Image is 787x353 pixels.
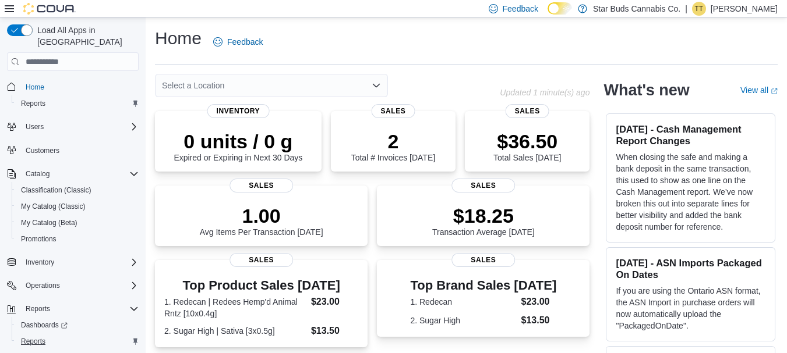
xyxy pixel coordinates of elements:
[351,130,435,153] p: 2
[21,120,139,134] span: Users
[432,204,535,237] div: Transaction Average [DATE]
[16,232,139,246] span: Promotions
[155,27,202,50] h1: Home
[740,85,778,95] a: View allExternal link
[164,325,306,337] dt: 2. Sugar High | Sativa [3x0.5g]
[410,315,516,326] dt: 2. Sugar High
[21,167,54,181] button: Catalog
[506,104,549,118] span: Sales
[500,88,590,97] p: Updated 1 minute(s) ago
[311,295,358,309] dd: $23.00
[21,218,77,227] span: My Catalog (Beta)
[12,198,143,215] button: My Catalog (Classic)
[616,151,765,233] p: When closing the safe and making a bank deposit in the same transaction, this used to show as one...
[616,257,765,280] h3: [DATE] - ASN Imports Packaged On Dates
[26,146,59,155] span: Customers
[12,231,143,247] button: Promotions
[21,320,68,330] span: Dashboards
[16,216,139,230] span: My Catalog (Beta)
[21,143,139,158] span: Customers
[2,254,143,270] button: Inventory
[209,30,267,54] a: Feedback
[12,333,143,350] button: Reports
[26,83,44,92] span: Home
[685,2,687,16] p: |
[432,204,535,227] p: $18.25
[21,186,91,195] span: Classification (Classic)
[351,130,435,162] div: Total # Invoices [DATE]
[21,279,139,293] span: Operations
[21,279,65,293] button: Operations
[695,2,704,16] span: TT
[33,24,139,48] span: Load All Apps in [GEOGRAPHIC_DATA]
[16,183,96,197] a: Classification (Classic)
[521,295,557,309] dd: $23.00
[616,285,765,331] p: If you are using the Ontario ASN format, the ASN Import in purchase orders will now automatically...
[16,97,50,110] a: Reports
[16,199,139,213] span: My Catalog (Classic)
[26,169,50,179] span: Catalog
[12,215,143,231] button: My Catalog (Beta)
[174,130,302,162] div: Expired or Expiring in Next 30 Days
[604,81,689,99] h2: What's new
[771,88,778,95] svg: External link
[372,81,381,90] button: Open list of options
[16,334,139,348] span: Reports
[593,2,680,16] p: Star Buds Cannabis Co.
[2,277,143,294] button: Operations
[16,183,139,197] span: Classification (Classic)
[21,202,86,211] span: My Catalog (Classic)
[174,130,302,153] p: 0 units / 0 g
[2,78,143,95] button: Home
[16,232,61,246] a: Promotions
[311,324,358,338] dd: $13.50
[21,120,48,134] button: Users
[21,302,55,316] button: Reports
[21,144,64,158] a: Customers
[200,204,323,237] div: Avg Items Per Transaction [DATE]
[164,279,358,293] h3: Top Product Sales [DATE]
[711,2,778,16] p: [PERSON_NAME]
[230,253,294,267] span: Sales
[164,296,306,319] dt: 1. Redecan | Redees Hemp'd Animal Rntz [10x0.4g]
[26,281,60,290] span: Operations
[451,179,516,192] span: Sales
[16,216,82,230] a: My Catalog (Beta)
[21,255,59,269] button: Inventory
[26,258,54,267] span: Inventory
[451,253,516,267] span: Sales
[2,119,143,135] button: Users
[21,80,49,94] a: Home
[23,3,76,15] img: Cova
[16,318,139,332] span: Dashboards
[26,122,44,131] span: Users
[371,104,415,118] span: Sales
[493,130,561,153] p: $36.50
[692,2,706,16] div: Tannis Talarico
[521,313,557,327] dd: $13.50
[616,123,765,147] h3: [DATE] - Cash Management Report Changes
[12,95,143,112] button: Reports
[503,3,538,15] span: Feedback
[2,142,143,159] button: Customers
[21,234,57,244] span: Promotions
[207,104,270,118] span: Inventory
[493,130,561,162] div: Total Sales [DATE]
[230,179,294,192] span: Sales
[16,334,50,348] a: Reports
[12,317,143,333] a: Dashboards
[410,296,516,308] dt: 1. Redecan
[21,99,45,108] span: Reports
[2,166,143,182] button: Catalog
[21,302,139,316] span: Reports
[227,36,263,48] span: Feedback
[16,97,139,110] span: Reports
[21,337,45,346] span: Reports
[12,182,143,198] button: Classification (Classic)
[21,167,139,181] span: Catalog
[410,279,556,293] h3: Top Brand Sales [DATE]
[200,204,323,227] p: 1.00
[26,304,50,313] span: Reports
[548,2,572,15] input: Dark Mode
